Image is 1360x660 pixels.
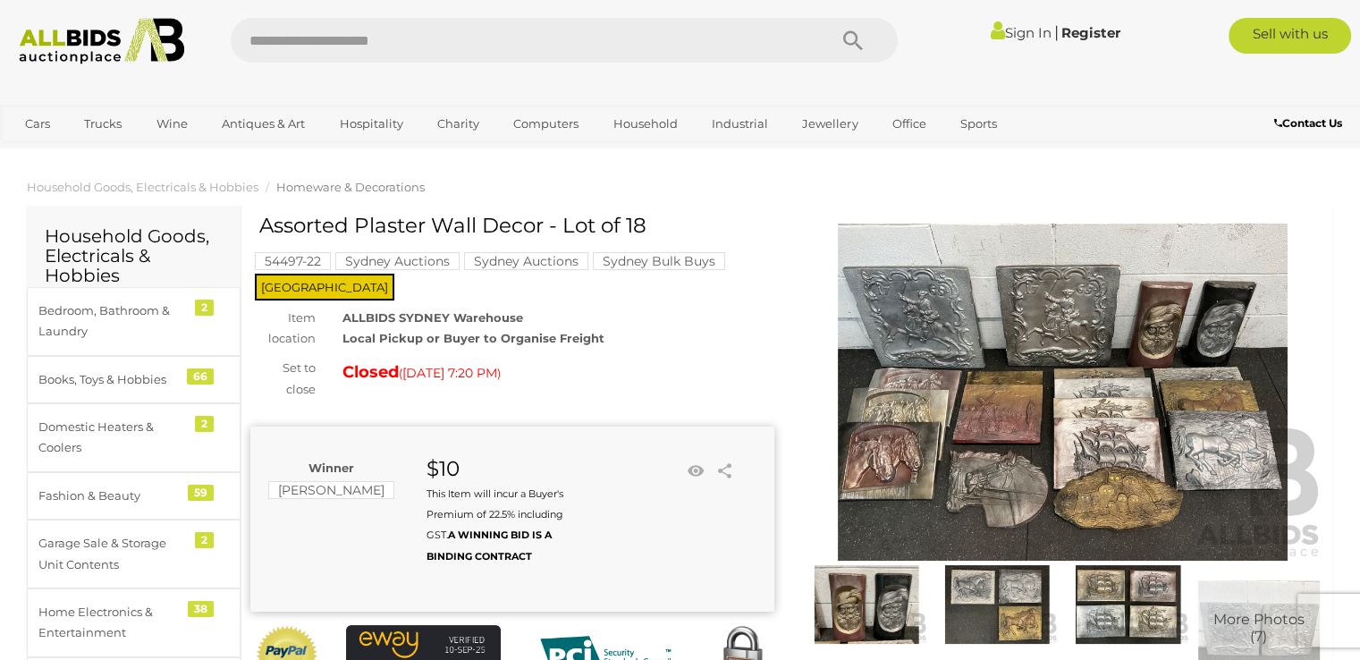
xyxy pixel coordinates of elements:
a: Household [602,109,689,139]
a: Cars [13,109,62,139]
div: Garage Sale & Storage Unit Contents [38,533,186,575]
a: Sydney Auctions [335,254,460,268]
div: 59 [188,485,214,501]
span: More Photos (7) [1213,613,1305,644]
h1: Assorted Plaster Wall Decor - Lot of 18 [259,215,770,237]
span: ( ) [399,366,501,380]
div: Books, Toys & Hobbies [38,369,186,390]
a: Homeware & Decorations [276,180,425,194]
a: Household Goods, Electricals & Hobbies [27,180,258,194]
b: Contact Us [1274,116,1342,130]
span: [DATE] 7:20 PM [402,365,497,381]
a: Jewellery [790,109,869,139]
div: Home Electronics & Entertainment [38,602,186,644]
strong: $10 [427,456,460,481]
a: Industrial [700,109,780,139]
div: 2 [195,300,214,316]
a: Computers [502,109,590,139]
strong: ALLBIDS SYDNEY Warehouse [342,310,523,325]
a: Sports [949,109,1009,139]
a: Register [1060,24,1119,41]
img: Assorted Plaster Wall Decor - Lot of 18 [936,565,1058,644]
div: 66 [187,368,214,385]
div: Bedroom, Bathroom & Laundry [38,300,186,343]
div: 38 [188,601,214,617]
img: Assorted Plaster Wall Decor - Lot of 18 [1067,565,1188,644]
div: Fashion & Beauty [38,486,186,506]
div: 2 [195,532,214,548]
a: Sell with us [1229,18,1351,54]
a: Bedroom, Bathroom & Laundry 2 [27,287,241,356]
a: 54497-22 [255,254,331,268]
div: Item location [237,308,329,350]
a: [GEOGRAPHIC_DATA] [13,139,164,168]
a: Fashion & Beauty 59 [27,472,241,520]
a: Domestic Heaters & Coolers 2 [27,403,241,472]
strong: Closed [342,362,399,382]
mark: [PERSON_NAME] [268,481,394,499]
mark: Sydney Bulk Buys [593,252,725,270]
span: [GEOGRAPHIC_DATA] [255,274,394,300]
a: Wine [145,109,199,139]
li: Watch this item [681,458,708,485]
a: Hospitality [328,109,415,139]
a: Sydney Bulk Buys [593,254,725,268]
img: Assorted Plaster Wall Decor - Lot of 18 [806,565,927,644]
a: Sign In [990,24,1051,41]
button: Search [808,18,898,63]
a: Home Electronics & Entertainment 38 [27,588,241,657]
a: Antiques & Art [210,109,317,139]
a: Charity [426,109,491,139]
div: 2 [195,416,214,432]
small: This Item will incur a Buyer's Premium of 22.5% including GST. [427,487,563,563]
mark: 54497-22 [255,252,331,270]
strong: Local Pickup or Buyer to Organise Freight [342,331,604,345]
mark: Sydney Auctions [335,252,460,270]
div: Domestic Heaters & Coolers [38,417,186,459]
a: Contact Us [1274,114,1347,133]
b: Winner [308,461,354,475]
img: Assorted Plaster Wall Decor - Lot of 18 [801,224,1325,561]
b: A WINNING BID IS A BINDING CONTRACT [427,529,552,562]
span: | [1053,22,1058,42]
a: Office [881,109,938,139]
a: Sydney Auctions [464,254,588,268]
img: Allbids.com.au [10,18,194,64]
a: Trucks [72,109,133,139]
h2: Household Goods, Electricals & Hobbies [45,226,223,285]
a: Garage Sale & Storage Unit Contents 2 [27,520,241,588]
div: Set to close [237,358,329,400]
mark: Sydney Auctions [464,252,588,270]
a: Books, Toys & Hobbies 66 [27,356,241,403]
